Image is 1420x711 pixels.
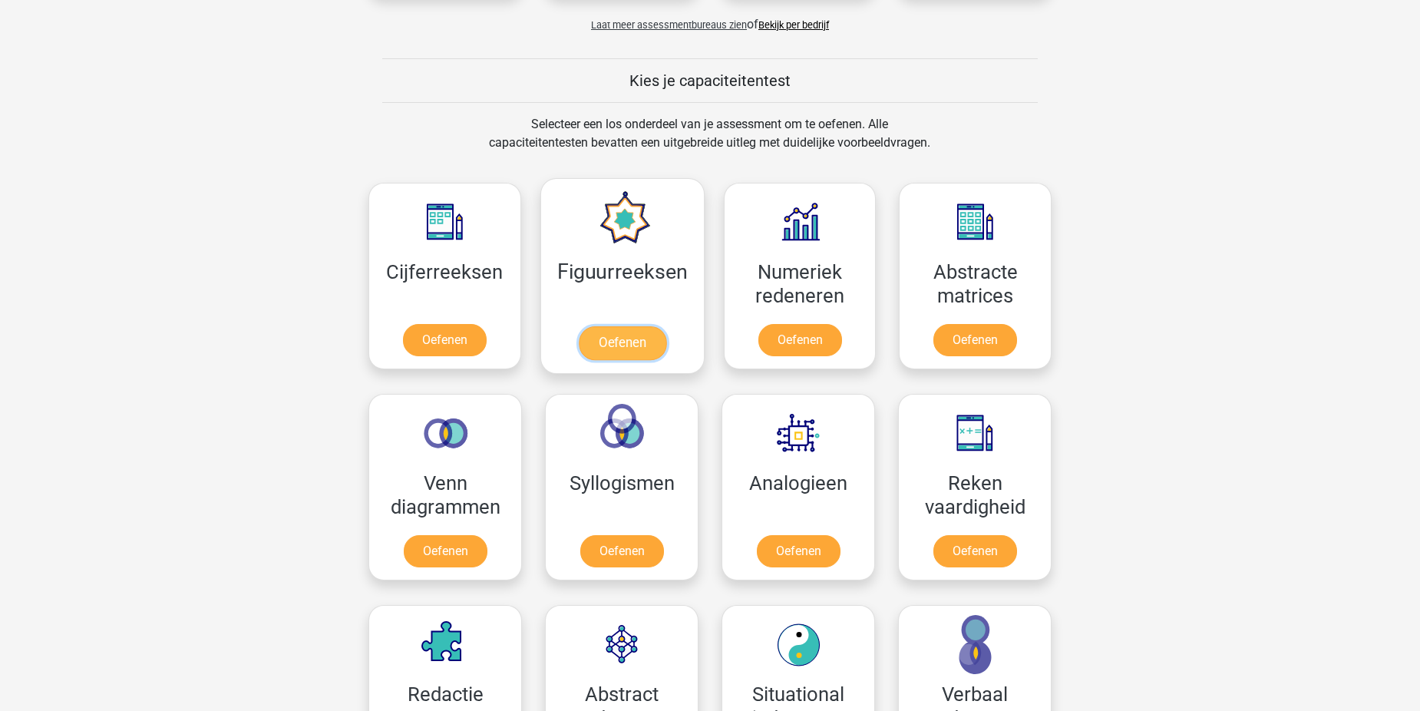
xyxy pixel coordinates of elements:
[357,3,1063,34] div: of
[580,535,664,567] a: Oefenen
[758,19,829,31] a: Bekijk per bedrijf
[403,324,487,356] a: Oefenen
[933,535,1017,567] a: Oefenen
[578,326,665,360] a: Oefenen
[382,71,1038,90] h5: Kies je capaciteitentest
[933,324,1017,356] a: Oefenen
[757,535,840,567] a: Oefenen
[758,324,842,356] a: Oefenen
[591,19,747,31] span: Laat meer assessmentbureaus zien
[404,535,487,567] a: Oefenen
[474,115,945,170] div: Selecteer een los onderdeel van je assessment om te oefenen. Alle capaciteitentesten bevatten een...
